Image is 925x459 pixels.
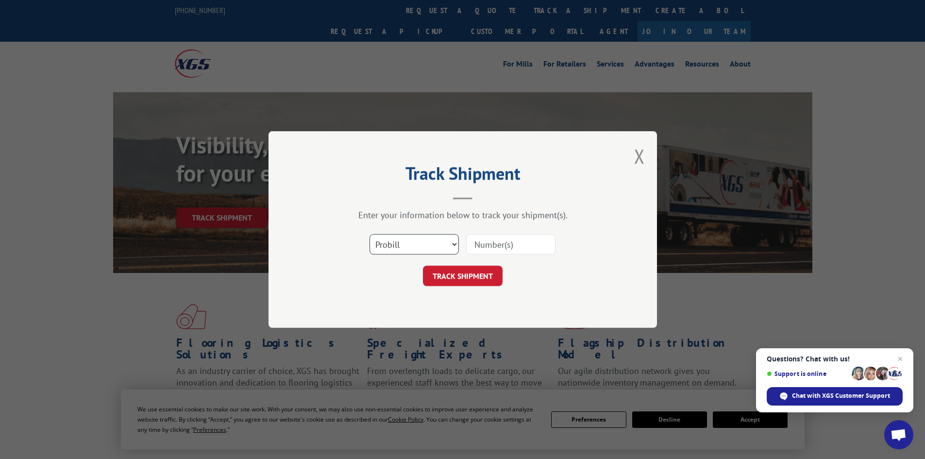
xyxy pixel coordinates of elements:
[884,420,913,449] div: Open chat
[767,355,903,363] span: Questions? Chat with us!
[634,143,645,169] button: Close modal
[767,370,848,377] span: Support is online
[792,391,890,400] span: Chat with XGS Customer Support
[466,234,555,255] input: Number(s)
[894,353,906,365] span: Close chat
[423,266,503,286] button: TRACK SHIPMENT
[767,387,903,406] div: Chat with XGS Customer Support
[317,167,608,185] h2: Track Shipment
[317,209,608,221] div: Enter your information below to track your shipment(s).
